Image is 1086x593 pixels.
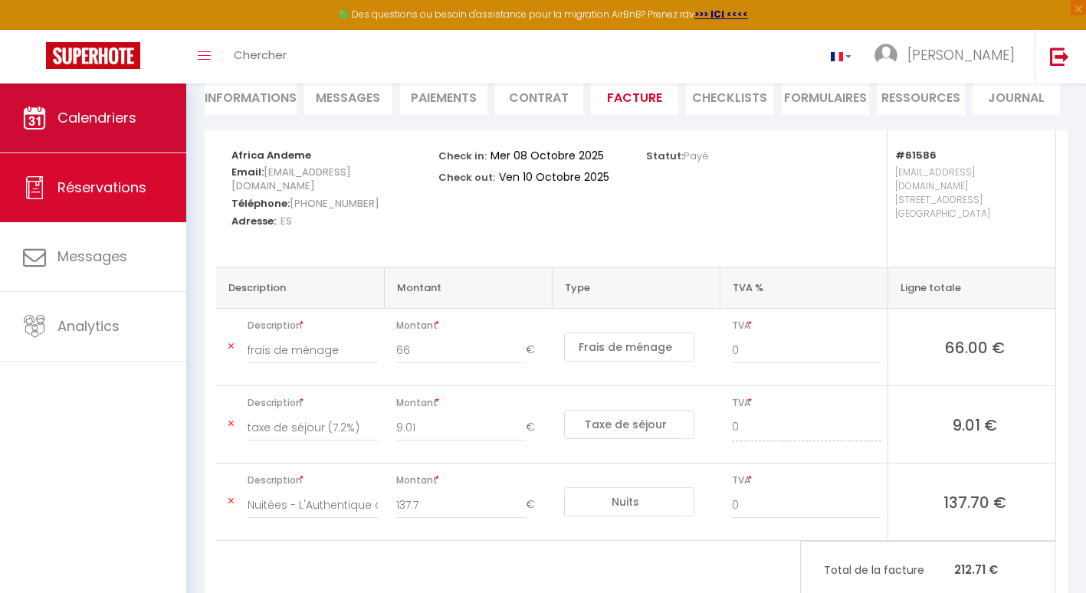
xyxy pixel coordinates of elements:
[901,491,1050,513] span: 137.70 €
[874,44,897,67] img: ...
[526,414,546,441] span: €
[526,336,546,364] span: €
[231,165,264,179] strong: Email:
[222,30,298,84] a: Chercher
[732,392,881,414] span: TVA
[248,315,378,336] span: Description
[400,77,488,115] li: Paiements
[231,214,276,228] strong: Adresse:
[895,162,1040,252] p: [EMAIL_ADDRESS][DOMAIN_NAME] [STREET_ADDRESS] [GEOGRAPHIC_DATA]
[901,336,1050,358] span: 66.00 €
[901,414,1050,435] span: 9.01 €
[888,267,1055,308] th: Ligne totale
[438,167,495,185] p: Check out:
[316,89,380,106] span: Messages
[216,267,384,308] th: Description
[231,148,311,162] strong: Africa Andeme
[1050,47,1069,66] img: logout
[396,470,546,491] span: Montant
[46,42,140,69] img: Super Booking
[290,192,379,215] span: [PHONE_NUMBER]
[396,392,546,414] span: Montant
[384,267,552,308] th: Montant
[248,392,378,414] span: Description
[973,77,1061,115] li: Journal
[863,30,1034,84] a: ... [PERSON_NAME]
[694,8,748,21] a: >>> ICI <<<<
[877,77,965,115] li: Ressources
[205,77,297,115] li: Informations
[234,47,287,63] span: Chercher
[720,267,888,308] th: TVA %
[732,470,881,491] span: TVA
[396,315,546,336] span: Montant
[526,491,546,519] span: €
[57,247,127,266] span: Messages
[438,146,487,163] p: Check in:
[824,562,954,578] span: Total de la facture
[248,470,378,491] span: Description
[732,315,881,336] span: TVA
[782,77,870,115] li: FORMULAIRES
[646,146,709,163] p: Statut:
[231,161,351,197] span: [EMAIL_ADDRESS][DOMAIN_NAME]
[907,45,1015,64] span: [PERSON_NAME]
[57,178,146,197] span: Réservations
[552,267,720,308] th: Type
[591,77,679,115] li: Facture
[276,210,292,232] span: . ES
[895,148,937,162] strong: #61586
[686,77,774,115] li: CHECKLISTS
[57,316,120,336] span: Analytics
[231,196,290,211] strong: Téléphone:
[684,149,709,163] span: Payé
[801,553,1055,586] p: 212.71 €
[57,108,136,127] span: Calendriers
[495,77,583,115] li: Contrat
